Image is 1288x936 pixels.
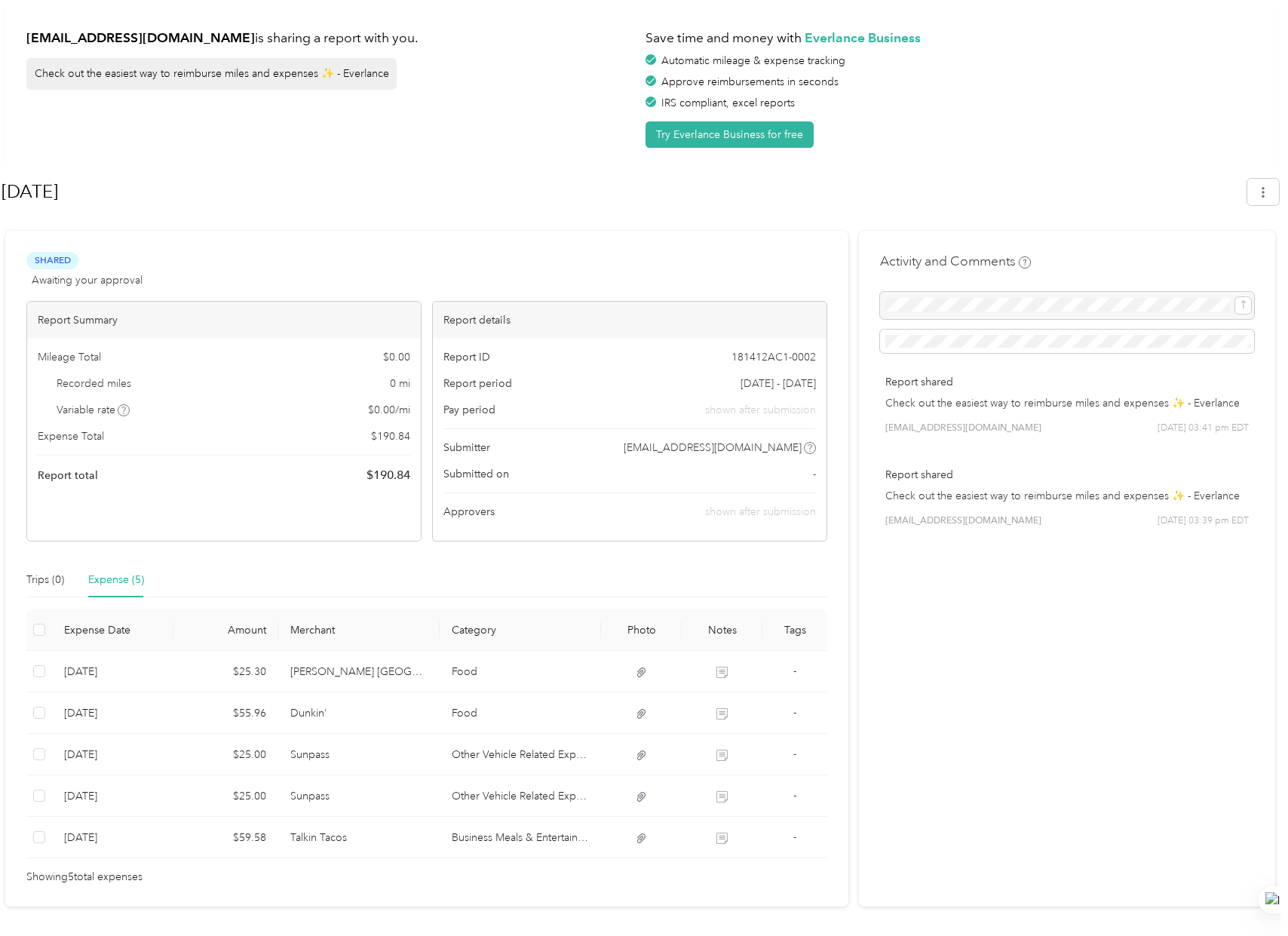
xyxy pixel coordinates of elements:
p: Check out the easiest way to reimburse miles and expenses ✨ - Everlance [885,488,1249,504]
span: Automatic mileage & expense tracking [661,54,845,67]
span: - [793,664,796,677]
p: Check out the easiest way to reimburse miles and expenses ✨ - Everlance [885,395,1249,411]
td: $25.00 [173,734,278,775]
td: 8-28-2025 [52,692,173,734]
h1: Aug 2025 [2,173,1237,210]
td: 8-28-2025 [52,775,173,817]
iframe: Everlance-gr Chat Button Frame [1204,852,1288,936]
span: [EMAIL_ADDRESS][DOMAIN_NAME] [624,440,802,456]
strong: [EMAIL_ADDRESS][DOMAIN_NAME] [26,29,255,45]
div: Check out the easiest way to reimburse miles and expenses ✨ - Everlance [26,58,397,90]
div: Report Summary [27,302,421,339]
strong: Everlance Business [805,29,921,45]
span: IRS compliant, excel reports [661,97,795,109]
span: [EMAIL_ADDRESS][DOMAIN_NAME] [885,514,1041,528]
span: Report period [443,376,512,391]
td: - [762,651,827,692]
td: Business Meals & Entertainment [440,817,601,858]
span: Report total [38,468,98,483]
td: - [762,775,827,817]
span: $ 190.84 [371,428,410,444]
td: Talkin Tacos [278,817,440,858]
th: Notes [682,609,762,651]
span: shown after submission [705,505,816,518]
td: Dunkin' [278,692,440,734]
th: Amount [173,609,278,651]
span: - [793,830,796,843]
span: Expense Total [38,428,104,444]
td: $25.30 [173,651,278,692]
span: shown after submission [705,402,816,418]
div: Expense (5) [88,572,144,588]
td: 8-28-2025 [52,817,173,858]
span: Approve reimbursements in seconds [661,75,839,88]
div: Trips (0) [26,572,64,588]
h4: Activity and Comments [880,252,1031,271]
td: Other Vehicle Related Expenses [440,734,601,775]
td: - [762,817,827,858]
p: Report shared [885,467,1249,483]
span: Submitter [443,440,490,456]
td: Other Vehicle Related Expenses [440,775,601,817]
span: - [793,706,796,719]
span: $ 0.00 / mi [368,402,410,418]
span: $ 0.00 [383,349,410,365]
div: Report details [433,302,826,339]
button: Try Everlance Business for free [646,121,814,148]
span: Showing 5 total expenses [26,869,143,885]
td: - [762,692,827,734]
span: - [813,466,816,482]
span: - [793,789,796,802]
span: [DATE] - [DATE] [741,376,816,391]
span: - [793,747,796,760]
td: Sunpass [278,734,440,775]
th: Category [440,609,601,651]
th: Tags [762,609,827,651]
td: $25.00 [173,775,278,817]
span: Report ID [443,349,490,365]
p: Report shared [885,374,1249,390]
th: Merchant [278,609,440,651]
td: Sunpass [278,775,440,817]
td: Food [440,692,601,734]
td: - [762,734,827,775]
span: Pay period [443,402,495,418]
span: Approvers [443,504,495,520]
td: 8-28-2025 [52,651,173,692]
span: Shared [26,252,78,269]
span: [DATE] 03:39 pm EDT [1158,514,1249,528]
td: $59.58 [173,817,278,858]
span: Recorded miles [57,376,131,391]
h1: is sharing a report with you. [26,29,635,48]
td: $55.96 [173,692,278,734]
span: Awaiting your approval [32,272,143,288]
span: Mileage Total [38,349,101,365]
span: Variable rate [57,402,130,418]
th: Photo [601,609,682,651]
td: Food [440,651,601,692]
span: 181412AC1-0002 [731,349,816,365]
h1: Save time and money with [646,29,1254,48]
th: Expense Date [52,609,173,651]
span: $ 190.84 [366,466,410,484]
td: Bob Roth's New River Groves [278,651,440,692]
div: Tags [774,624,815,637]
span: 0 mi [390,376,410,391]
span: Submitted on [443,466,509,482]
span: [EMAIL_ADDRESS][DOMAIN_NAME] [885,422,1041,435]
td: 8-28-2025 [52,734,173,775]
span: [DATE] 03:41 pm EDT [1158,422,1249,435]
